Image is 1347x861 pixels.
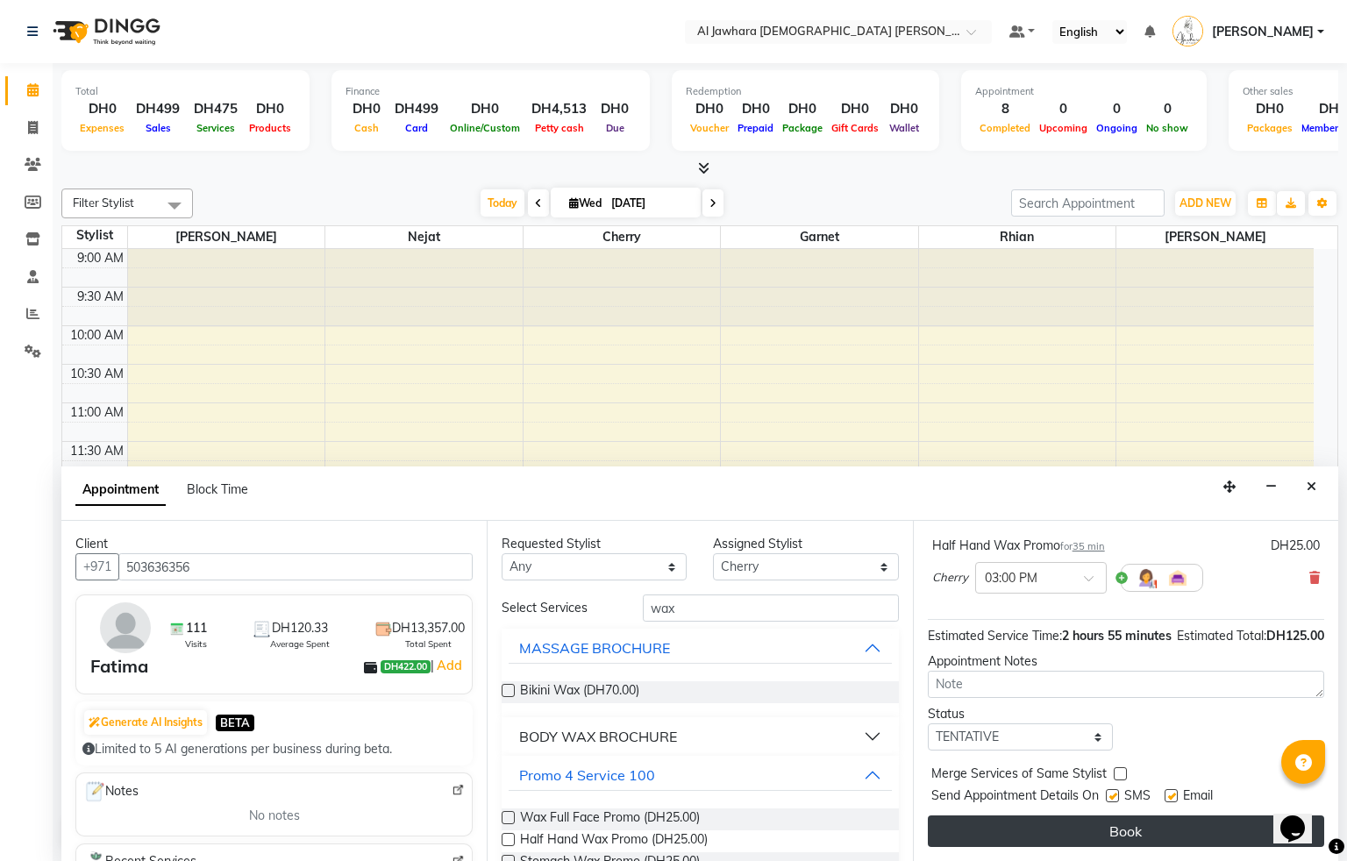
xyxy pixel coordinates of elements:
[606,190,694,217] input: 2025-09-03
[520,808,700,830] span: Wax Full Face Promo (DH25.00)
[1142,99,1193,119] div: 0
[185,637,207,651] span: Visits
[565,196,606,210] span: Wed
[1035,99,1092,119] div: 0
[519,637,670,658] div: MASSAGE BROCHURE
[686,122,733,134] span: Voucher
[1116,226,1314,248] span: [PERSON_NAME]
[445,99,524,119] div: DH0
[1212,23,1314,41] span: [PERSON_NAME]
[1172,16,1203,46] img: Jenny
[67,365,127,383] div: 10:30 AM
[1273,791,1329,843] iframe: chat widget
[90,653,148,680] div: Fatima
[975,122,1035,134] span: Completed
[778,122,827,134] span: Package
[932,537,1105,555] div: Half Hand Wax Promo
[75,122,129,134] span: Expenses
[919,226,1116,248] span: rhian
[445,122,524,134] span: Online/Custom
[1243,99,1297,119] div: DH0
[401,122,432,134] span: Card
[216,715,254,731] span: BETA
[100,602,151,653] img: avatar
[931,765,1107,786] span: Merge Services of Same Stylist
[187,481,248,497] span: Block Time
[827,99,883,119] div: DH0
[1183,786,1213,808] span: Email
[931,786,1099,808] span: Send Appointment Details On
[778,99,827,119] div: DH0
[1035,122,1092,134] span: Upcoming
[975,84,1193,99] div: Appointment
[502,535,687,553] div: Requested Stylist
[721,226,918,248] span: Garnet
[270,637,330,651] span: Average Spent
[84,710,207,735] button: Generate AI Insights
[1060,540,1105,552] small: for
[524,99,594,119] div: DH4,513
[141,122,175,134] span: Sales
[73,196,134,210] span: Filter Stylist
[509,759,891,791] button: Promo 4 Service 100
[83,780,139,803] span: Notes
[488,599,630,617] div: Select Services
[928,628,1062,644] span: Estimated Service Time:
[186,619,207,637] span: 111
[1124,786,1151,808] span: SMS
[1062,628,1172,644] span: 2 hours 55 minutes
[118,553,473,580] input: Search by Name/Mobile/Email/Code
[975,99,1035,119] div: 8
[388,99,445,119] div: DH499
[325,226,523,248] span: nejat
[686,84,925,99] div: Redemption
[1299,473,1324,501] button: Close
[405,637,452,651] span: Total Spent
[928,815,1324,847] button: Book
[594,99,636,119] div: DH0
[885,122,923,134] span: Wallet
[509,632,891,664] button: MASSAGE BROCHURE
[187,99,245,119] div: DH475
[272,619,328,637] span: DH120.33
[67,403,127,422] div: 11:00 AM
[643,594,899,622] input: Search by service name
[602,122,629,134] span: Due
[928,652,1324,671] div: Appointment Notes
[932,569,968,587] span: Cherry
[1092,122,1142,134] span: Ongoing
[1180,196,1231,210] span: ADD NEW
[67,326,127,345] div: 10:00 AM
[733,122,778,134] span: Prepaid
[1271,537,1320,555] div: DH25.00
[75,553,119,580] button: +971
[82,740,466,758] div: Limited to 5 AI generations per business during beta.
[1142,122,1193,134] span: No show
[128,226,325,248] span: [PERSON_NAME]
[75,474,166,506] span: Appointment
[520,830,708,852] span: Half Hand Wax Promo (DH25.00)
[75,84,296,99] div: Total
[686,99,733,119] div: DH0
[1167,567,1188,588] img: Interior.png
[62,226,127,245] div: Stylist
[509,721,891,752] button: BODY WAX BROCHURE
[519,726,677,747] div: BODY WAX BROCHURE
[1266,628,1324,644] span: DH125.00
[249,807,300,825] span: No notes
[1011,189,1165,217] input: Search Appointment
[67,442,127,460] div: 11:30 AM
[434,655,465,676] a: Add
[245,99,296,119] div: DH0
[1136,567,1157,588] img: Hairdresser.png
[520,681,639,703] span: Bikini Wax (DH70.00)
[1177,628,1266,644] span: Estimated Total:
[192,122,239,134] span: Services
[75,535,473,553] div: Client
[733,99,778,119] div: DH0
[381,660,431,674] span: DH422.00
[1175,191,1236,216] button: ADD NEW
[827,122,883,134] span: Gift Cards
[245,122,296,134] span: Products
[346,84,636,99] div: Finance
